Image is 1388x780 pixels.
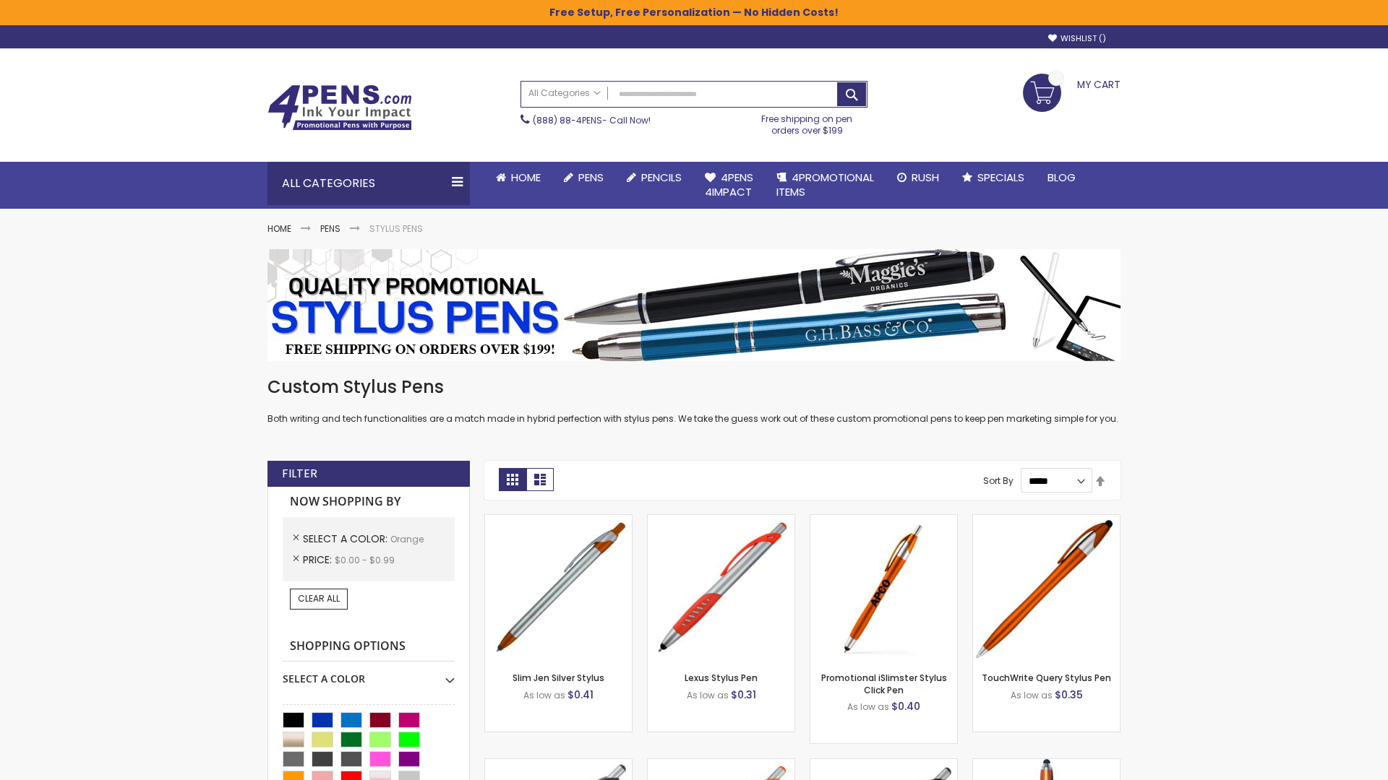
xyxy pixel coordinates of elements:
[552,162,615,194] a: Pens
[499,468,526,491] strong: Grid
[335,554,395,566] span: $0.00 - $0.99
[765,162,886,209] a: 4PROMOTIONALITEMS
[891,699,920,714] span: $0.40
[847,701,889,713] span: As low as
[283,631,455,662] strong: Shopping Options
[485,514,632,526] a: Slim Jen Silver Stylus-Orange
[648,514,794,526] a: Lexus Stylus Pen-Orange
[567,688,594,702] span: $0.41
[533,114,651,126] span: - Call Now!
[641,170,682,185] span: Pencils
[821,672,947,695] a: Promotional iSlimster Stylus Click Pen
[886,162,951,194] a: Rush
[303,532,390,546] span: Select A Color
[282,466,317,482] strong: Filter
[951,162,1036,194] a: Specials
[578,170,604,185] span: Pens
[648,758,794,771] a: Boston Silver Stylus Pen-Orange
[747,108,868,136] div: Free shipping on pen orders over $199
[290,589,348,609] a: Clear All
[320,222,340,235] a: Pens
[303,552,335,567] span: Price
[1048,33,1106,44] a: Wishlist
[523,689,565,701] span: As low as
[267,162,470,205] div: All Categories
[615,162,693,194] a: Pencils
[267,222,291,235] a: Home
[810,514,957,526] a: Promotional iSlimster Stylus Click Pen-Orange
[267,249,1121,361] img: Stylus Pens
[685,672,758,684] a: Lexus Stylus Pen
[283,662,455,686] div: Select A Color
[267,376,1121,399] h1: Custom Stylus Pens
[485,515,632,662] img: Slim Jen Silver Stylus-Orange
[283,487,455,517] strong: Now Shopping by
[521,82,608,105] a: All Categories
[810,758,957,771] a: Lexus Metallic Stylus Pen-Orange
[912,170,939,185] span: Rush
[511,170,541,185] span: Home
[1011,689,1053,701] span: As low as
[1055,688,1083,702] span: $0.35
[693,162,765,209] a: 4Pens4impact
[1036,162,1087,194] a: Blog
[528,87,601,99] span: All Categories
[705,170,753,199] span: 4Pens 4impact
[485,758,632,771] a: Boston Stylus Pen-Orange
[973,514,1120,526] a: TouchWrite Query Stylus Pen-Orange
[267,376,1121,425] div: Both writing and tech functionalities are a match made in hybrid perfection with stylus pens. We ...
[369,222,423,235] strong: Stylus Pens
[648,515,794,662] img: Lexus Stylus Pen-Orange
[973,515,1120,662] img: TouchWrite Query Stylus Pen-Orange
[982,672,1111,684] a: TouchWrite Query Stylus Pen
[484,162,552,194] a: Home
[267,84,412,131] img: 4Pens Custom Pens and Promotional Products
[810,515,957,662] img: Promotional iSlimster Stylus Click Pen-Orange
[973,758,1120,771] a: TouchWrite Command Stylus Pen-Orange
[533,114,602,126] a: (888) 88-4PENS
[513,672,604,684] a: Slim Jen Silver Stylus
[776,170,874,199] span: 4PROMOTIONAL ITEMS
[977,170,1024,185] span: Specials
[298,592,340,604] span: Clear All
[731,688,756,702] span: $0.31
[687,689,729,701] span: As low as
[390,533,424,545] span: Orange
[1048,170,1076,185] span: Blog
[983,474,1014,487] label: Sort By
